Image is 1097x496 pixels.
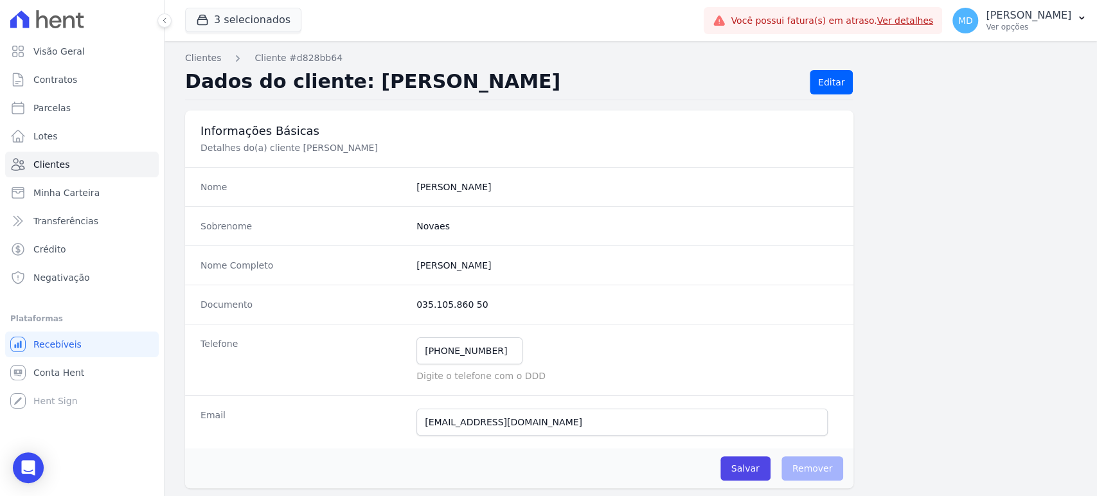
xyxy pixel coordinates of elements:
div: Plataformas [10,311,154,326]
dt: Nome Completo [201,259,406,272]
dt: Sobrenome [201,220,406,233]
dt: Documento [201,298,406,311]
span: MD [958,16,973,25]
span: Clientes [33,158,69,171]
dd: Novaes [416,220,838,233]
span: Crédito [33,243,66,256]
p: Ver opções [986,22,1071,32]
a: Cliente #d828bb64 [254,51,343,65]
a: Lotes [5,123,159,149]
a: Parcelas [5,95,159,121]
a: Transferências [5,208,159,234]
div: Open Intercom Messenger [13,452,44,483]
span: Conta Hent [33,366,84,379]
p: Digite o telefone com o DDD [416,369,838,382]
a: Negativação [5,265,159,290]
dt: Telefone [201,337,406,382]
dd: 035.105.860 50 [416,298,838,311]
span: Negativação [33,271,90,284]
nav: Breadcrumb [185,51,1076,65]
a: Conta Hent [5,360,159,385]
span: Recebíveis [33,338,82,351]
h2: Dados do cliente: [PERSON_NAME] [185,70,799,94]
a: Ver detalhes [877,15,934,26]
a: Crédito [5,236,159,262]
span: Visão Geral [33,45,85,58]
span: Lotes [33,130,58,143]
a: Contratos [5,67,159,93]
span: Remover [781,456,844,481]
h3: Informações Básicas [201,123,838,139]
a: Clientes [185,51,221,65]
span: Contratos [33,73,77,86]
span: Transferências [33,215,98,227]
p: [PERSON_NAME] [986,9,1071,22]
a: Recebíveis [5,332,159,357]
span: Minha Carteira [33,186,100,199]
dd: [PERSON_NAME] [416,259,838,272]
dd: [PERSON_NAME] [416,181,838,193]
span: Parcelas [33,102,71,114]
dt: Nome [201,181,406,193]
a: Visão Geral [5,39,159,64]
dt: Email [201,409,406,436]
a: Editar [810,70,853,94]
a: Clientes [5,152,159,177]
input: Salvar [720,456,771,481]
button: MD [PERSON_NAME] Ver opções [942,3,1097,39]
p: Detalhes do(a) cliente [PERSON_NAME] [201,141,632,154]
a: Minha Carteira [5,180,159,206]
span: Você possui fatura(s) em atraso. [731,14,933,28]
button: 3 selecionados [185,8,301,32]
